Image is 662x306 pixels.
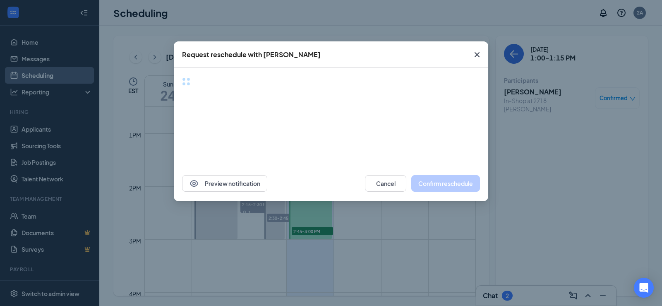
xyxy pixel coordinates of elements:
svg: Eye [189,178,199,188]
button: Close [466,41,488,68]
button: Cancel [365,175,406,192]
div: Open Intercom Messenger [634,278,654,298]
svg: Cross [472,50,482,60]
div: Request reschedule with [PERSON_NAME] [182,50,321,59]
button: EyePreview notification [182,175,267,192]
button: Confirm reschedule [411,175,480,192]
